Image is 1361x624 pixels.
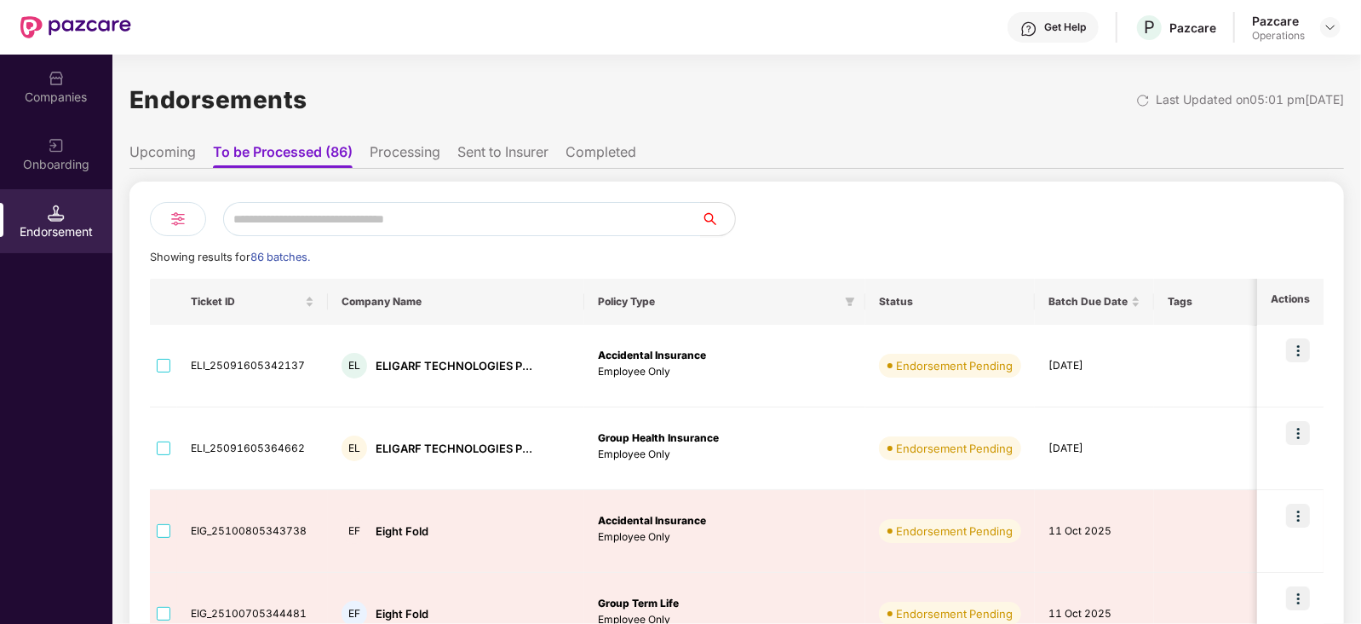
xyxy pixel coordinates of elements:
img: icon [1286,586,1310,610]
div: Pazcare [1252,13,1305,29]
div: Eight Fold [376,523,428,540]
span: 86 batches. [250,251,310,263]
span: Ticket ID [191,295,301,309]
img: New Pazcare Logo [20,16,131,38]
span: Showing results for [150,251,310,263]
div: Pazcare [1169,20,1216,36]
li: Upcoming [129,143,196,168]
b: Group Term Life [598,597,679,610]
img: svg+xml;base64,PHN2ZyB3aWR0aD0iMTQuNSIgaGVpZ2h0PSIxNC41IiB2aWV3Qm94PSIwIDAgMTYgMTYiIGZpbGw9Im5vbm... [48,205,65,222]
img: svg+xml;base64,PHN2ZyBpZD0iSGVscC0zMngzMiIgeG1sbnM9Imh0dHA6Ly93d3cudzMub3JnLzIwMDAvc3ZnIiB3aWR0aD... [1020,20,1037,38]
span: filter [841,292,859,312]
div: ELIGARF TECHNOLOGIES P... [376,358,532,374]
th: Actions [1257,279,1324,325]
img: icon [1286,338,1310,362]
b: Accidental Insurance [598,514,706,527]
div: EF [342,518,367,544]
th: Company Name [328,279,584,325]
li: To be Processed (86) [213,143,353,168]
div: Operations [1252,29,1305,43]
img: icon [1286,421,1310,445]
td: ELI_25091605364662 [177,407,328,490]
span: search [700,212,735,226]
span: P [1144,17,1155,38]
td: [DATE] [1035,325,1154,407]
div: Endorsement Pending [896,440,1013,457]
div: EL [342,436,367,461]
th: Ticket ID [177,279,328,325]
p: Employee Only [598,447,852,463]
img: svg+xml;base64,PHN2ZyBpZD0iRHJvcGRvd24tMzJ4MzIiIHhtbG5zPSJodHRwOi8vd3d3LnczLm9yZy8yMDAwL3N2ZyIgd2... [1324,20,1337,34]
li: Processing [370,143,440,168]
td: ELI_25091605342137 [177,325,328,407]
span: Policy Type [598,295,838,309]
img: svg+xml;base64,PHN2ZyBpZD0iQ29tcGFuaWVzIiB4bWxucz0iaHR0cDovL3d3dy53My5vcmcvMjAwMC9zdmciIHdpZHRoPS... [48,70,65,87]
h1: Endorsements [129,81,307,118]
div: EL [342,353,367,378]
td: [DATE] [1035,407,1154,490]
button: search [700,202,736,236]
span: filter [845,297,855,307]
b: Accidental Insurance [598,349,706,361]
td: EIG_25100805343738 [177,490,328,573]
th: Status [865,279,1035,325]
div: Last Updated on 05:01 pm[DATE] [1156,90,1344,109]
td: 11 Oct 2025 [1035,490,1154,573]
p: Employee Only [598,364,852,380]
div: Endorsement Pending [896,523,1013,540]
li: Completed [566,143,636,168]
img: svg+xml;base64,PHN2ZyBpZD0iUmVsb2FkLTMyeDMyIiB4bWxucz0iaHR0cDovL3d3dy53My5vcmcvMjAwMC9zdmciIHdpZH... [1136,94,1150,107]
b: Group Health Insurance [598,431,719,444]
div: Get Help [1044,20,1086,34]
div: Endorsement Pending [896,605,1013,622]
li: Sent to Insurer [457,143,548,168]
img: svg+xml;base64,PHN2ZyB4bWxucz0iaHR0cDovL3d3dy53My5vcmcvMjAwMC9zdmciIHdpZHRoPSIyNCIgaGVpZ2h0PSIyNC... [168,209,188,229]
img: icon [1286,504,1310,528]
div: Endorsement Pending [896,357,1013,374]
div: Eight Fold [376,606,428,622]
span: Batch Due Date [1048,295,1128,309]
th: Batch Due Date [1035,279,1154,325]
p: Employee Only [598,529,852,546]
div: ELIGARF TECHNOLOGIES P... [376,441,532,457]
img: svg+xml;base64,PHN2ZyB3aWR0aD0iMjAiIGhlaWdodD0iMjAiIHZpZXdCb3g9IjAgMCAyMCAyMCIgZmlsbD0ibm9uZSIgeG... [48,137,65,154]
